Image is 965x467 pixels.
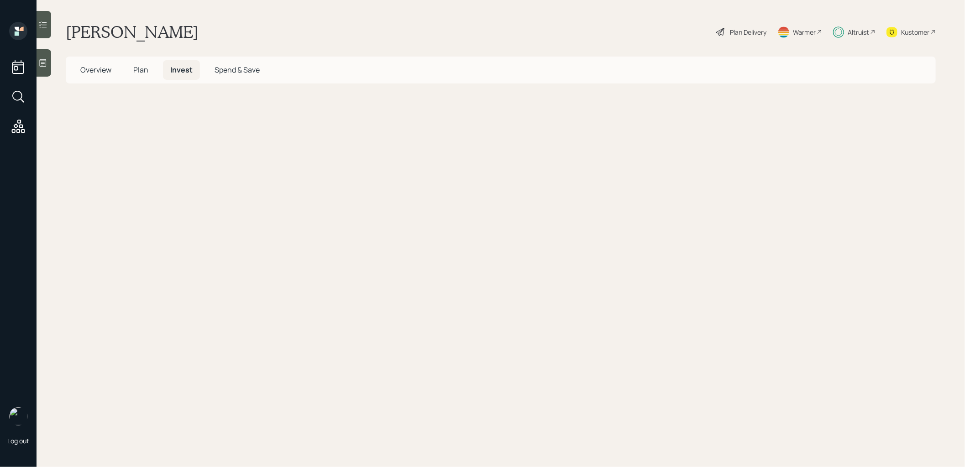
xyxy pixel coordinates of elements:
[170,65,193,75] span: Invest
[9,407,27,425] img: treva-nostdahl-headshot.png
[133,65,148,75] span: Plan
[66,22,199,42] h1: [PERSON_NAME]
[7,436,29,445] div: Log out
[901,27,929,37] div: Kustomer
[793,27,816,37] div: Warmer
[848,27,869,37] div: Altruist
[215,65,260,75] span: Spend & Save
[80,65,111,75] span: Overview
[730,27,766,37] div: Plan Delivery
